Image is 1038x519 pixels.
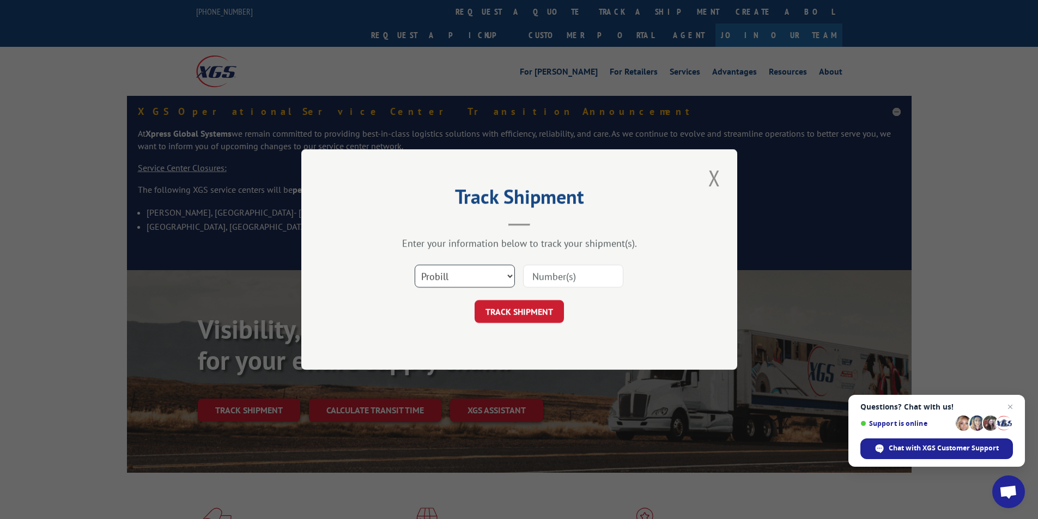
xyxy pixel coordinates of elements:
[356,237,683,249] div: Enter your information below to track your shipment(s).
[523,265,623,288] input: Number(s)
[356,189,683,210] h2: Track Shipment
[705,163,724,193] button: Close modal
[992,475,1025,508] a: Open chat
[860,419,952,428] span: Support is online
[860,438,1013,459] span: Chat with XGS Customer Support
[860,402,1013,411] span: Questions? Chat with us!
[475,300,564,323] button: TRACK SHIPMENT
[889,443,999,453] span: Chat with XGS Customer Support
